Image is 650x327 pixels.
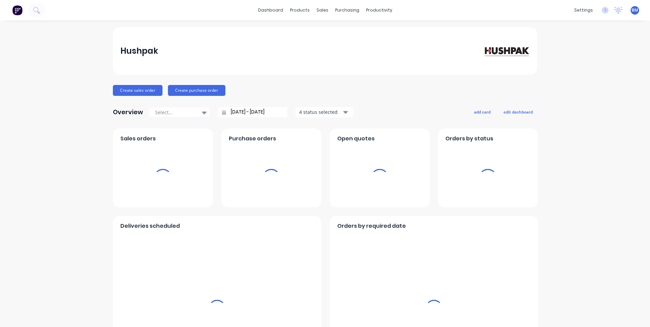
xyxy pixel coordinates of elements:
div: sales [313,5,332,15]
span: BM [632,7,638,13]
span: Orders by status [445,135,493,143]
button: Create purchase order [168,85,225,96]
button: add card [469,107,495,116]
span: Orders by required date [337,222,406,230]
div: purchasing [332,5,363,15]
img: Factory [12,5,22,15]
div: settings [571,5,596,15]
span: Open quotes [337,135,375,143]
a: dashboard [255,5,287,15]
span: Sales orders [120,135,156,143]
div: Overview [113,105,143,119]
span: Deliveries scheduled [120,222,180,230]
div: products [287,5,313,15]
div: productivity [363,5,396,15]
div: 4 status selected [299,108,342,116]
img: Hushpak [482,45,530,57]
button: edit dashboard [499,107,537,116]
span: Purchase orders [229,135,276,143]
div: Hushpak [120,44,158,58]
button: 4 status selected [295,107,353,117]
button: Create sales order [113,85,162,96]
